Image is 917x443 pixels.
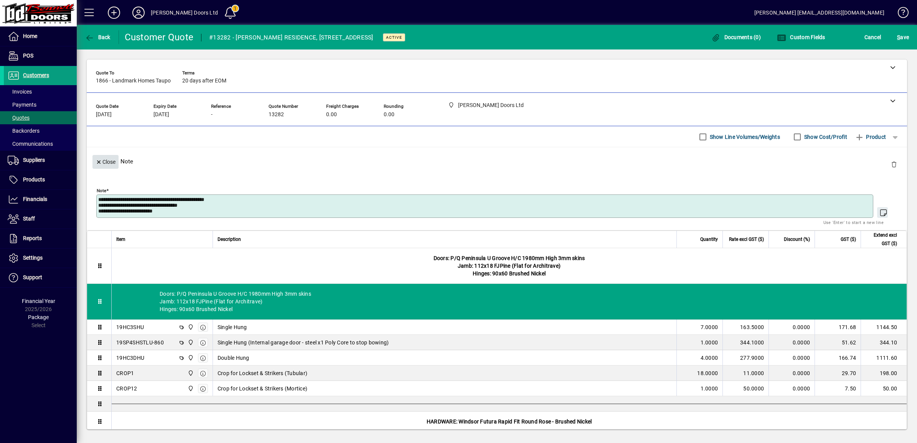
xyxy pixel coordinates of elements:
span: Reports [23,235,42,241]
a: Knowledge Base [892,2,907,26]
span: Product [855,131,886,143]
span: Backorders [8,128,40,134]
mat-hint: Use 'Enter' to start a new line [823,218,884,227]
span: Home [23,33,37,39]
div: Doors: P/Q Peninsula U Groove H/C 1980mm High 3mm skins Jamb: 112x18 FJPine (Flat for Architrave)... [112,284,907,319]
td: 7.50 [815,381,861,396]
app-page-header-button: Delete [885,161,903,168]
a: Suppliers [4,151,77,170]
div: 11.0000 [727,369,764,377]
td: 344.10 [861,335,907,350]
span: Quantity [700,235,718,244]
div: [PERSON_NAME] [EMAIL_ADDRESS][DOMAIN_NAME] [754,7,884,19]
button: Delete [885,155,903,173]
span: Settings [23,255,43,261]
span: Documents (0) [711,34,761,40]
div: CROP12 [116,385,137,392]
td: 0.0000 [769,366,815,381]
span: 20 days after EOM [182,78,226,84]
a: Backorders [4,124,77,137]
td: 50.00 [861,381,907,396]
td: 1111.60 [861,350,907,366]
span: Back [85,34,111,40]
a: POS [4,46,77,66]
div: #13282 - [PERSON_NAME] RESIDENCE, [STREET_ADDRESS] [209,31,373,44]
a: Payments [4,98,77,111]
button: Save [895,30,911,44]
span: Custom Fields [777,34,825,40]
span: Item [116,235,125,244]
span: Rate excl GST ($) [729,235,764,244]
div: 19HC3SHU [116,323,144,331]
span: Financials [23,196,47,202]
span: ave [897,31,909,43]
span: Discount (%) [784,235,810,244]
span: Cancel [864,31,881,43]
button: Product [851,130,890,144]
button: Documents (0) [709,30,763,44]
a: Quotes [4,111,77,124]
div: Customer Quote [125,31,194,43]
button: Custom Fields [775,30,827,44]
div: [PERSON_NAME] Doors Ltd [151,7,218,19]
td: 1144.50 [861,319,907,335]
label: Show Line Volumes/Weights [708,133,780,141]
span: [DATE] [96,112,112,118]
td: 51.62 [815,335,861,350]
span: Double Hung [218,354,249,362]
div: Note [87,147,907,175]
div: 50.0000 [727,385,764,392]
a: Communications [4,137,77,150]
span: Bennett Doors Ltd [186,384,195,393]
span: Extend excl GST ($) [866,231,897,248]
td: 0.0000 [769,350,815,366]
mat-label: Note [97,188,106,193]
td: 29.70 [815,366,861,381]
span: Crop for Lockset & Strikers (Mortice) [218,385,307,392]
div: 277.9000 [727,354,764,362]
span: Close [96,156,115,168]
button: Add [102,6,126,20]
span: 0.00 [384,112,394,118]
a: Support [4,268,77,287]
span: 1866 - Landmark Homes Taupo [96,78,171,84]
app-page-header-button: Close [91,158,120,165]
span: Single Hung [218,323,247,331]
span: Bennett Doors Ltd [186,338,195,347]
a: Financials [4,190,77,209]
span: Staff [23,216,35,222]
span: Quotes [8,115,30,121]
span: 13282 [269,112,284,118]
span: Communications [8,141,53,147]
td: 0.0000 [769,335,815,350]
a: Invoices [4,85,77,98]
td: 0.0000 [769,319,815,335]
span: Bennett Doors Ltd [186,323,195,331]
span: S [897,34,900,40]
span: 4.0000 [701,354,718,362]
span: Crop for Lockset & Strikers (Tubular) [218,369,307,377]
a: Home [4,27,77,46]
span: Active [386,35,402,40]
span: Package [28,314,49,320]
div: 19HC3DHU [116,354,144,362]
span: 0.00 [326,112,337,118]
span: Products [23,176,45,183]
div: 19SP4SHSTLU-860 [116,339,164,346]
label: Show Cost/Profit [803,133,847,141]
span: Payments [8,102,36,108]
span: 7.0000 [701,323,718,331]
span: GST ($) [841,235,856,244]
app-page-header-button: Back [77,30,119,44]
td: 0.0000 [769,381,815,396]
td: 166.74 [815,350,861,366]
span: POS [23,53,33,59]
button: Close [92,155,119,169]
span: Suppliers [23,157,45,163]
span: Bennett Doors Ltd [186,354,195,362]
span: [DATE] [153,112,169,118]
a: Reports [4,229,77,248]
div: CROP1 [116,369,134,377]
span: Support [23,274,42,280]
span: Bennett Doors Ltd [186,369,195,377]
